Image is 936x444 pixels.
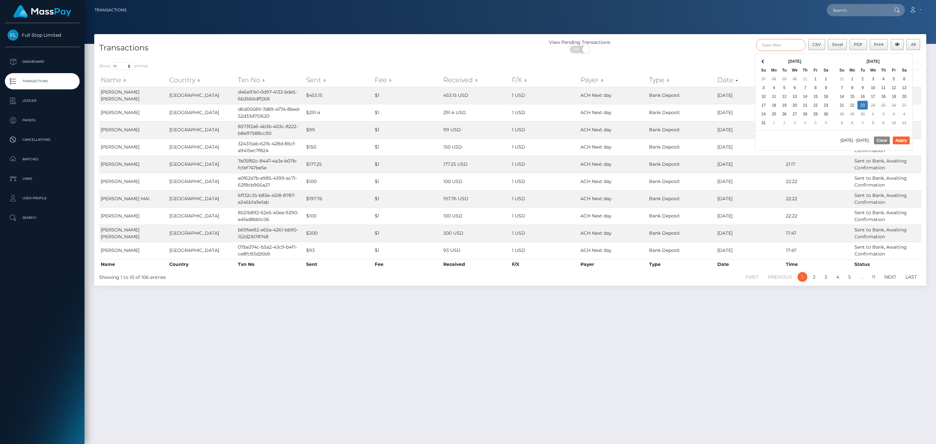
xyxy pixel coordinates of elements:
[881,272,900,282] a: Next
[647,73,716,86] th: Type: activate to sort column ascending
[891,39,904,50] button: Column visibility
[7,96,77,106] p: Ledger
[716,242,784,259] td: [DATE]
[853,190,921,207] td: Sent to Bank, Awaiting Confirmation
[821,74,831,83] td: 2
[789,118,800,127] td: 3
[832,42,843,47] span: Excel
[373,121,442,138] td: $1
[769,118,779,127] td: 1
[756,39,806,51] input: Date filter
[758,66,769,74] th: Su
[13,5,71,18] img: MassPay Logo
[789,101,800,110] td: 20
[168,173,236,190] td: [GEOGRAPHIC_DATA]
[853,156,921,173] td: Sent to Bank, Awaiting Confirmation
[798,272,807,282] a: 1
[716,259,784,269] th: Date
[758,110,769,118] td: 24
[906,39,920,50] button: All
[442,242,510,259] td: 93 USD
[857,74,868,83] td: 2
[647,121,716,138] td: Bank Deposit
[845,272,854,282] a: 5
[442,87,510,104] td: 453.15 USD
[236,121,305,138] td: 8573f2a6-4b3b-403c-8222-b8e97588cc90
[857,110,868,118] td: 30
[716,173,784,190] td: [DATE]
[779,74,789,83] td: 29
[7,213,77,223] p: Search
[373,87,442,104] td: $1
[716,104,784,121] td: [DATE]
[837,92,847,101] td: 14
[889,74,899,83] td: 5
[373,259,442,269] th: Fee
[5,32,80,38] span: Full Stop Limited
[647,87,716,104] td: Bank Deposit
[580,247,612,253] span: ACH Next day
[837,74,847,83] td: 31
[168,225,236,242] td: [GEOGRAPHIC_DATA]
[868,110,878,118] td: 1
[510,138,579,156] td: 1 USD
[305,242,373,259] td: $93
[837,66,847,74] th: Su
[5,112,80,128] a: Payees
[878,92,889,101] td: 18
[784,173,853,190] td: 22:22
[373,138,442,156] td: $1
[868,92,878,101] td: 17
[857,101,868,110] td: 23
[878,101,889,110] td: 25
[647,104,716,121] td: Bank Deposit
[580,230,612,236] span: ACH Next day
[769,74,779,83] td: 28
[236,156,305,173] td: 7a05f82c-8447-4a3e-b07b-fcfef747be5e
[853,242,921,259] td: Sent to Bank, Awaiting Confirmation
[789,74,800,83] td: 30
[716,156,784,173] td: [DATE]
[442,207,510,225] td: 100 USD
[784,190,853,207] td: 22:22
[889,110,899,118] td: 3
[101,213,139,219] span: [PERSON_NAME]
[857,92,868,101] td: 16
[236,87,305,104] td: d46e97e1-0d97-4133-bde5-6b3666dff268
[7,174,77,184] p: Links
[7,76,77,86] p: Transactions
[716,87,784,104] td: [DATE]
[847,110,857,118] td: 29
[800,92,810,101] td: 14
[5,93,80,109] a: Ledger
[837,83,847,92] td: 7
[789,83,800,92] td: 6
[769,66,779,74] th: Mo
[847,92,857,101] td: 15
[101,127,139,133] span: [PERSON_NAME]
[373,73,442,86] th: Fee: activate to sort column ascending
[857,118,868,127] td: 7
[899,101,909,110] td: 27
[889,118,899,127] td: 10
[647,207,716,225] td: Bank Deposit
[236,138,305,156] td: 324315ab-6216-428d-85cf-a9415ec7f824
[889,101,899,110] td: 26
[305,225,373,242] td: $300
[168,121,236,138] td: [GEOGRAPHIC_DATA]
[878,66,889,74] th: Th
[847,66,857,74] th: Mo
[442,73,510,86] th: Received: activate to sort column ascending
[868,272,879,282] a: 11
[847,118,857,127] td: 6
[868,118,878,127] td: 8
[784,259,853,269] th: Time
[899,66,909,74] th: Sa
[99,259,168,269] th: Name
[853,259,921,269] th: Status
[510,156,579,173] td: 1 USD
[510,87,579,104] td: 1 USD
[868,101,878,110] td: 24
[810,74,821,83] td: 1
[810,66,821,74] th: Fr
